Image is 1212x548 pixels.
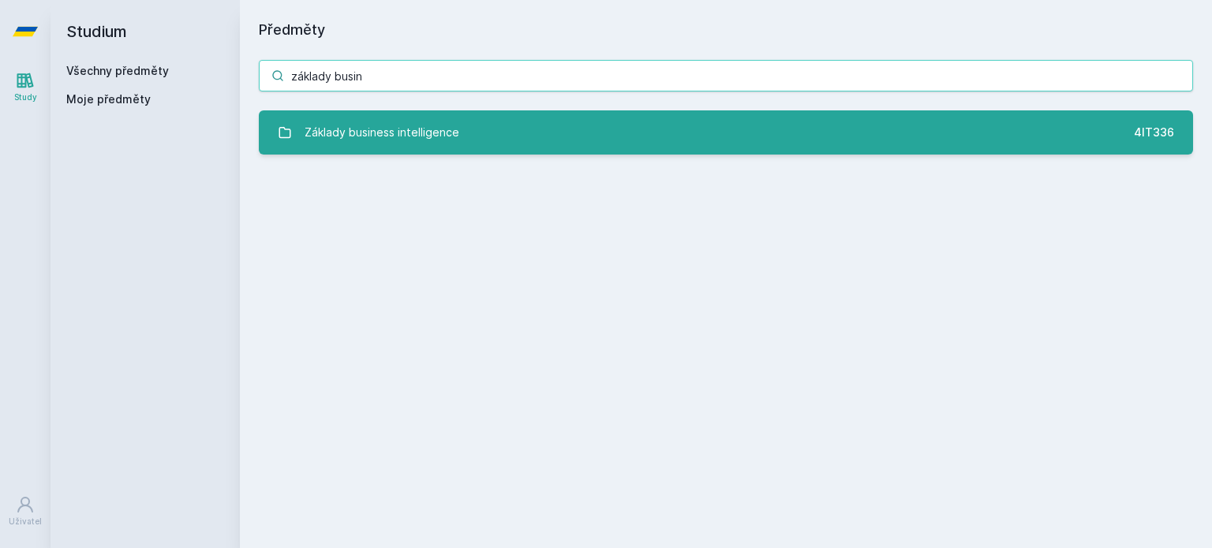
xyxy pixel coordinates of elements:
[259,60,1193,91] input: Název nebo ident předmětu…
[1134,125,1174,140] div: 4IT336
[259,110,1193,155] a: Základy business intelligence 4IT336
[3,487,47,535] a: Uživatel
[9,516,42,527] div: Uživatel
[66,91,151,107] span: Moje předměty
[305,117,459,148] div: Základy business intelligence
[3,63,47,111] a: Study
[66,64,169,77] a: Všechny předměty
[259,19,1193,41] h1: Předměty
[14,91,37,103] div: Study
